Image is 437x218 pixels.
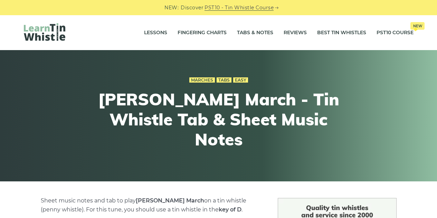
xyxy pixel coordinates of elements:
[144,24,167,41] a: Lessons
[317,24,366,41] a: Best Tin Whistles
[92,89,346,149] h1: [PERSON_NAME] March - Tin Whistle Tab & Sheet Music Notes
[377,24,414,41] a: PST10 CourseNew
[410,22,425,30] span: New
[189,77,215,83] a: Marches
[178,24,227,41] a: Fingering Charts
[237,24,273,41] a: Tabs & Notes
[219,206,241,213] strong: key of D
[24,23,65,41] img: LearnTinWhistle.com
[284,24,307,41] a: Reviews
[233,77,248,83] a: Easy
[41,196,261,214] p: Sheet music notes and tab to play on a tin whistle (penny whistle). For this tune, you should use...
[136,197,204,204] strong: [PERSON_NAME] March
[217,77,231,83] a: Tabs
